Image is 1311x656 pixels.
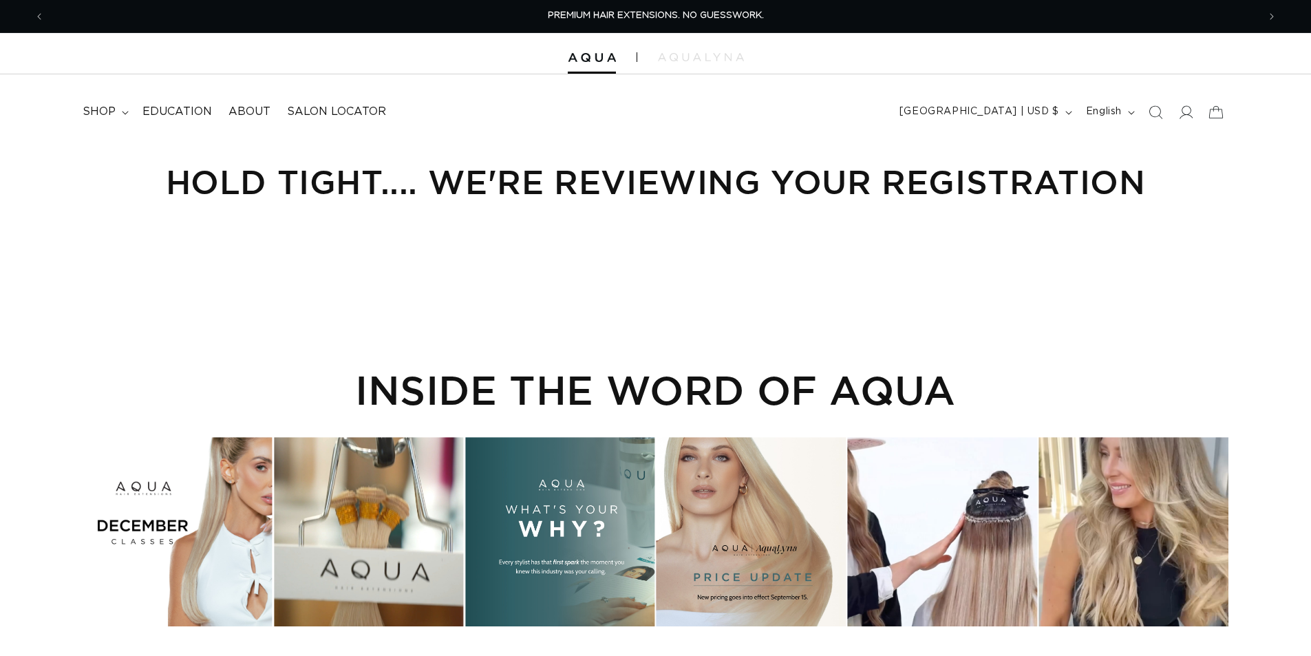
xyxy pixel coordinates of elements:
[1078,99,1140,125] button: English
[287,105,386,119] span: Salon Locator
[274,437,463,626] div: Instagram post opens in a popup
[1140,97,1171,127] summary: Search
[568,53,616,63] img: Aqua Hair Extensions
[279,96,394,127] a: Salon Locator
[548,11,764,20] span: PREMIUM HAIR EXTENSIONS. NO GUESSWORK.
[220,96,279,127] a: About
[1257,3,1287,30] button: Next announcement
[657,437,846,626] div: Instagram post opens in a popup
[228,105,270,119] span: About
[83,437,272,626] div: Instagram post opens in a popup
[891,99,1078,125] button: [GEOGRAPHIC_DATA] | USD $
[83,105,116,119] span: shop
[24,3,54,30] button: Previous announcement
[74,96,134,127] summary: shop
[134,96,220,127] a: Education
[1086,105,1122,119] span: English
[142,105,212,119] span: Education
[658,53,744,61] img: aqualyna.com
[465,437,654,626] div: Instagram post opens in a popup
[899,105,1059,119] span: [GEOGRAPHIC_DATA] | USD $
[848,437,1037,626] div: Instagram post opens in a popup
[83,366,1228,413] h2: INSIDE THE WORD OF AQUA
[83,160,1228,203] h1: Hold Tight.... we're reviewing your Registration
[1039,437,1228,626] div: Instagram post opens in a popup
